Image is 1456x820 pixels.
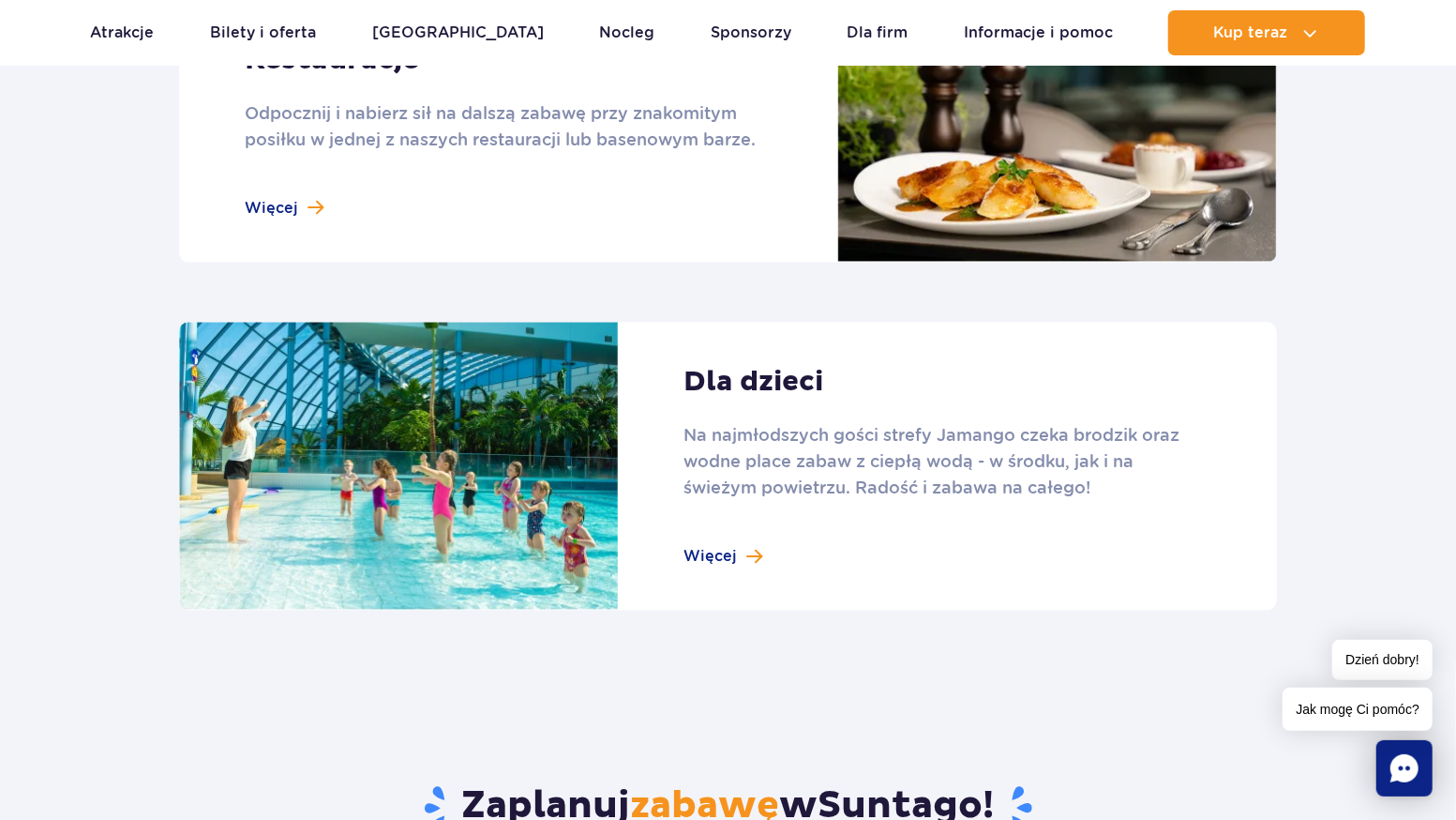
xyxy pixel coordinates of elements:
a: Nocleg [599,10,654,55]
span: Kup teraz [1213,24,1287,41]
div: Chat [1376,740,1433,797]
a: Sponsorzy [711,10,791,55]
a: Bilety i oferta [210,10,316,55]
a: Atrakcje [91,10,155,55]
a: Dla firm [847,10,908,55]
button: Kup teraz [1168,10,1365,55]
span: Dzień dobry! [1332,640,1433,680]
a: Informacje i pomoc [964,10,1113,55]
span: Jak mogę Ci pomóc? [1283,688,1433,731]
a: [GEOGRAPHIC_DATA] [372,10,544,55]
